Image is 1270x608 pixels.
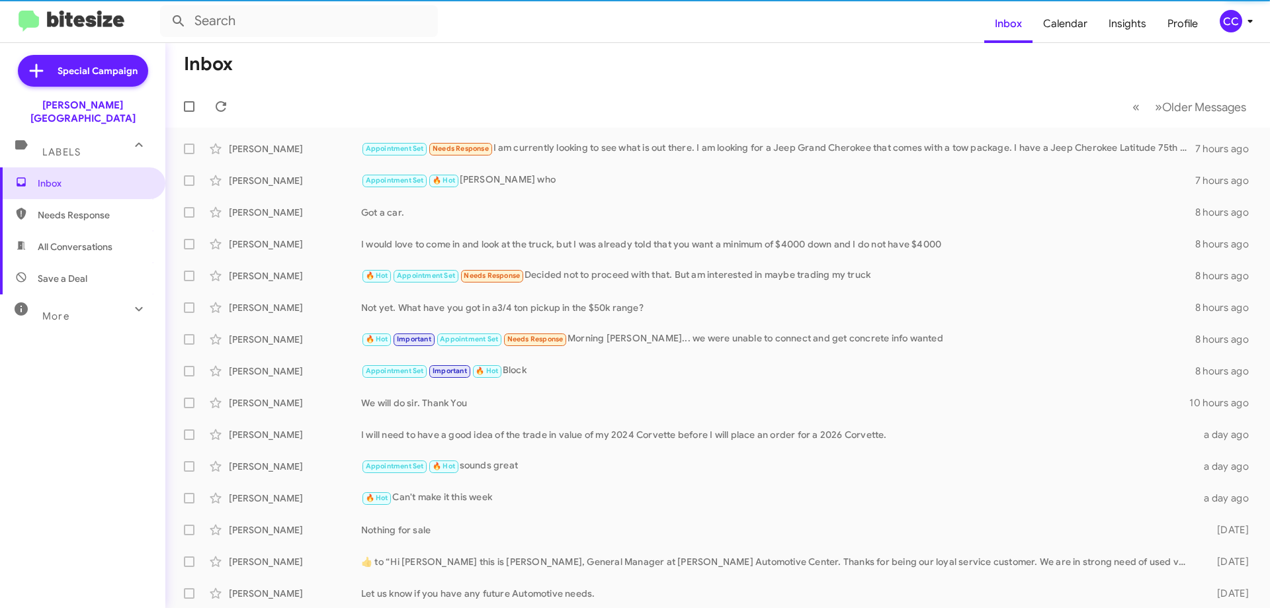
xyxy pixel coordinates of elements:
span: More [42,310,69,322]
span: Important [397,335,431,343]
span: 🔥 Hot [476,367,498,375]
div: a day ago [1196,460,1259,473]
div: [PERSON_NAME] [229,428,361,441]
div: [PERSON_NAME] [229,396,361,410]
div: ​👍​ to “ Hi [PERSON_NAME] this is [PERSON_NAME], General Manager at [PERSON_NAME] Automotive Cent... [361,555,1196,568]
input: Search [160,5,438,37]
div: I will need to have a good idea of the trade in value of my 2024 Corvette before I will place an ... [361,428,1196,441]
div: [DATE] [1196,523,1259,537]
a: Inbox [984,5,1033,43]
div: [PERSON_NAME] [229,333,361,346]
button: Next [1147,93,1254,120]
div: [PERSON_NAME] [229,238,361,251]
span: All Conversations [38,240,112,253]
span: 🔥 Hot [366,335,388,343]
div: I would love to come in and look at the truck, but I was already told that you want a minimum of ... [361,238,1195,251]
div: Got a car. [361,206,1195,219]
div: Can't make it this week [361,490,1196,505]
span: 🔥 Hot [433,176,455,185]
div: [DATE] [1196,555,1259,568]
span: Appointment Set [397,271,455,280]
span: Needs Response [507,335,564,343]
div: 7 hours ago [1195,174,1259,187]
span: 🔥 Hot [366,494,388,502]
div: a day ago [1196,492,1259,505]
div: 8 hours ago [1195,333,1259,346]
div: [PERSON_NAME] [229,206,361,219]
div: Block [361,363,1195,378]
div: 10 hours ago [1189,396,1259,410]
div: [PERSON_NAME] [229,301,361,314]
span: « [1132,99,1140,115]
div: 8 hours ago [1195,269,1259,282]
h1: Inbox [184,54,233,75]
button: Previous [1124,93,1148,120]
span: 🔥 Hot [433,462,455,470]
div: 8 hours ago [1195,301,1259,314]
span: 🔥 Hot [366,271,388,280]
span: Appointment Set [366,176,424,185]
div: [DATE] [1196,587,1259,600]
div: 8 hours ago [1195,365,1259,378]
div: Not yet. What have you got in a3/4 ton pickup in the $50k range? [361,301,1195,314]
div: Nothing for sale [361,523,1196,537]
span: Older Messages [1162,100,1246,114]
span: Needs Response [38,208,150,222]
div: [PERSON_NAME] [229,555,361,568]
div: We will do sir. Thank You [361,396,1189,410]
span: » [1155,99,1162,115]
span: Appointment Set [440,335,498,343]
span: Appointment Set [366,367,424,375]
a: Insights [1098,5,1157,43]
span: Save a Deal [38,272,87,285]
div: Decided not to proceed with that. But am interested in maybe trading my truck [361,268,1195,283]
div: [PERSON_NAME] [229,174,361,187]
span: Important [433,367,467,375]
div: [PERSON_NAME] [229,142,361,155]
div: [PERSON_NAME] [229,492,361,505]
div: [PERSON_NAME] [229,365,361,378]
div: [PERSON_NAME] [229,587,361,600]
div: 7 hours ago [1195,142,1259,155]
div: sounds great [361,458,1196,474]
div: [PERSON_NAME] [229,460,361,473]
span: Appointment Set [366,462,424,470]
div: [PERSON_NAME] who [361,173,1195,188]
div: Let us know if you have any future Automotive needs. [361,587,1196,600]
div: Morning [PERSON_NAME]... we were unable to connect and get concrete info wanted [361,331,1195,347]
div: I am currently looking to see what is out there. I am looking for a Jeep Grand Cherokee that come... [361,141,1195,156]
span: Needs Response [433,144,489,153]
div: [PERSON_NAME] [229,269,361,282]
span: Needs Response [464,271,520,280]
div: 8 hours ago [1195,206,1259,219]
div: CC [1220,10,1242,32]
span: Labels [42,146,81,158]
span: Inbox [38,177,150,190]
div: [PERSON_NAME] [229,523,361,537]
span: Special Campaign [58,64,138,77]
a: Profile [1157,5,1208,43]
nav: Page navigation example [1125,93,1254,120]
button: CC [1208,10,1255,32]
div: a day ago [1196,428,1259,441]
span: Appointment Set [366,144,424,153]
a: Calendar [1033,5,1098,43]
a: Special Campaign [18,55,148,87]
div: 8 hours ago [1195,238,1259,251]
